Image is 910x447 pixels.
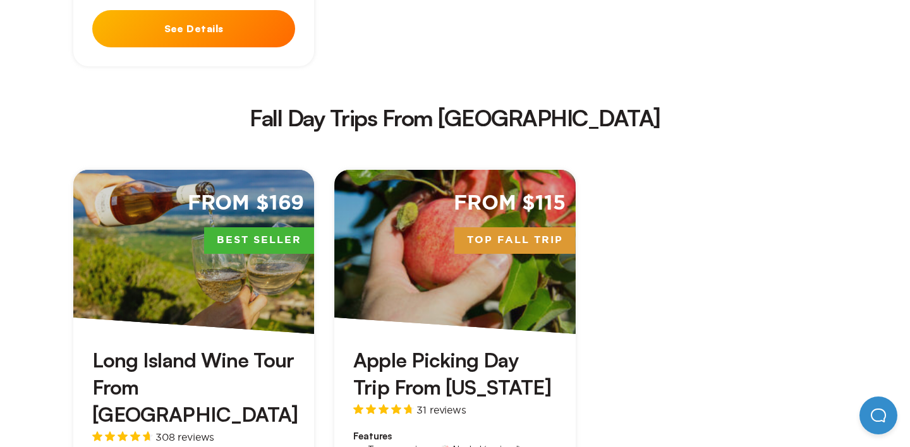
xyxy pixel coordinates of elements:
[353,347,556,401] h3: Apple Picking Day Trip From [US_STATE]
[83,107,827,129] h2: Fall Day Trips From [GEOGRAPHIC_DATA]
[92,347,295,429] h3: Long Island Wine Tour From [GEOGRAPHIC_DATA]
[155,432,214,442] span: 308 reviews
[188,190,305,217] span: From $169
[859,396,897,434] iframe: Help Scout Beacon - Open
[454,227,576,254] span: Top Fall Trip
[454,190,566,217] span: From $115
[416,405,466,415] span: 31 reviews
[92,10,295,47] button: See Details
[353,430,556,443] span: Features
[204,227,314,254] span: Best Seller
